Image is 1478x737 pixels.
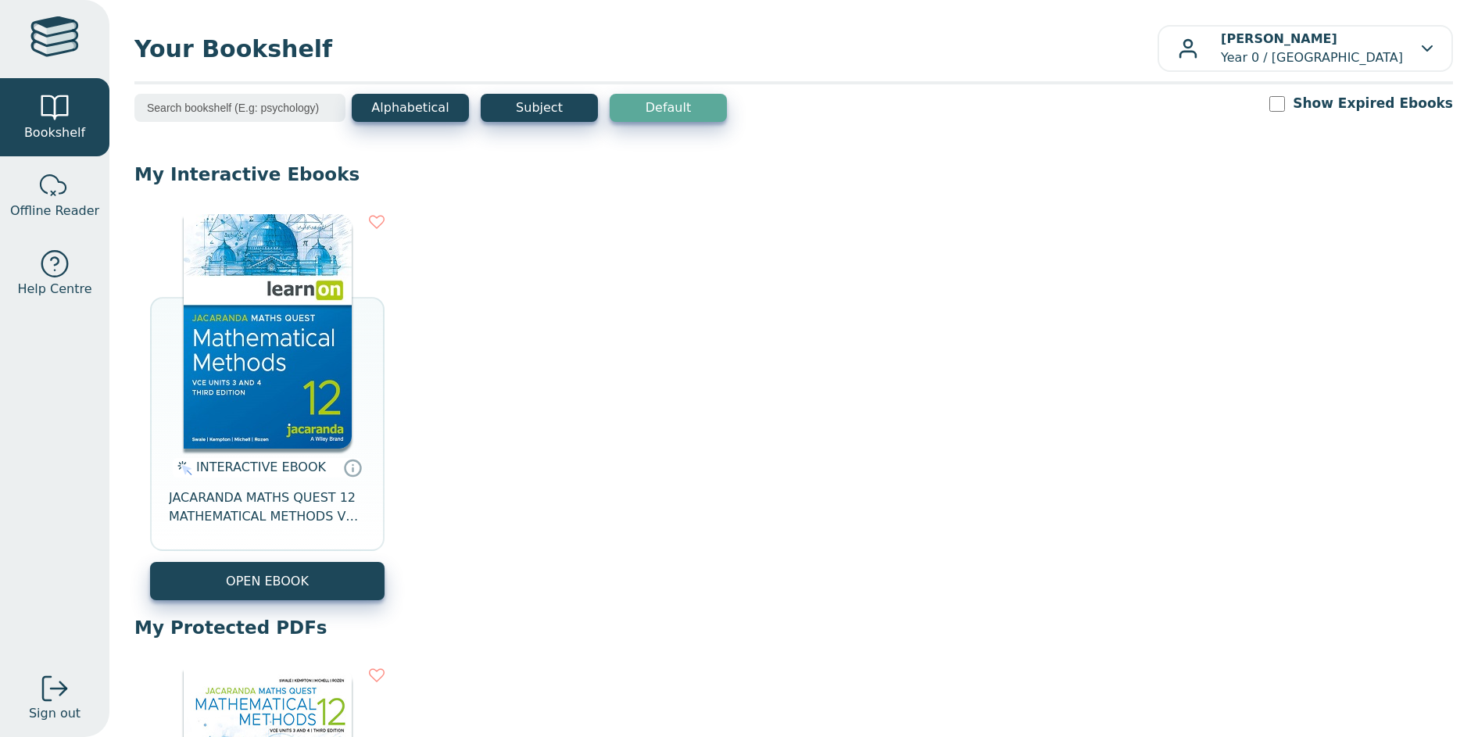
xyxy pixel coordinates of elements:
label: Show Expired Ebooks [1293,94,1453,113]
span: Sign out [29,704,81,723]
img: 7f36df1b-30bd-4b3c-87ed-c8cc42c4d22f.jpg [184,214,352,449]
button: OPEN EBOOK [150,562,385,600]
p: Year 0 / [GEOGRAPHIC_DATA] [1221,30,1403,67]
span: Your Bookshelf [134,31,1158,66]
button: [PERSON_NAME]Year 0 / [GEOGRAPHIC_DATA] [1158,25,1453,72]
button: Subject [481,94,598,122]
img: interactive.svg [173,459,192,478]
b: [PERSON_NAME] [1221,31,1337,46]
p: My Protected PDFs [134,616,1453,639]
p: My Interactive Ebooks [134,163,1453,186]
span: Bookshelf [24,123,85,142]
button: Alphabetical [352,94,469,122]
a: Interactive eBooks are accessed online via the publisher’s portal. They contain interactive resou... [343,458,362,477]
span: Offline Reader [10,202,99,220]
span: JACARANDA MATHS QUEST 12 MATHEMATICAL METHODS VCE UNITS 3&4 3E LEARNON [169,488,366,526]
span: INTERACTIVE EBOOK [196,460,326,474]
span: Help Centre [17,280,91,299]
button: Default [610,94,727,122]
input: Search bookshelf (E.g: psychology) [134,94,345,122]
